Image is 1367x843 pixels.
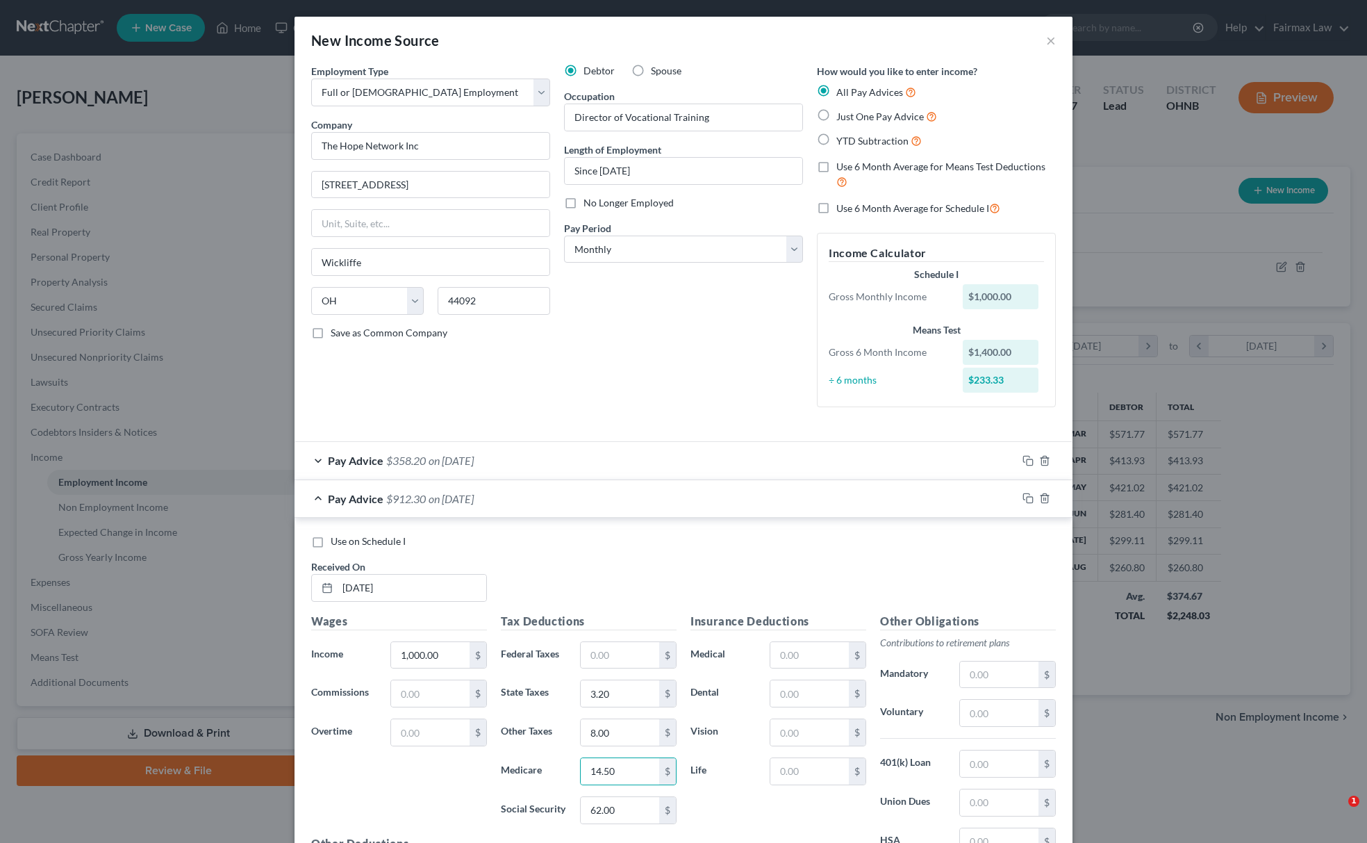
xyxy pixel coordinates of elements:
div: $ [1038,662,1055,688]
div: $ [659,680,676,707]
span: $358.20 [386,454,426,467]
input: 0.00 [960,662,1038,688]
input: 0.00 [581,719,659,746]
input: 0.00 [770,642,849,669]
input: 0.00 [770,758,849,785]
label: Mandatory [873,661,952,689]
input: 0.00 [581,680,659,707]
input: 0.00 [391,680,470,707]
input: Enter address... [312,172,549,198]
label: Medical [683,641,763,669]
div: $ [659,758,676,785]
label: Overtime [304,719,383,746]
label: Dental [683,680,763,707]
input: Enter city... [312,249,549,275]
span: Use 6 Month Average for Schedule I [836,202,989,214]
label: Union Dues [873,789,952,817]
input: Unit, Suite, etc... [312,210,549,236]
label: Other Taxes [494,719,573,746]
div: $ [1038,789,1055,816]
input: 0.00 [770,680,849,707]
input: 0.00 [960,789,1038,816]
span: Use 6 Month Average for Means Test Deductions [836,161,1045,172]
div: $ [849,642,865,669]
span: Save as Common Company [331,327,447,338]
label: How would you like to enter income? [817,64,977,79]
div: $ [659,719,676,746]
span: All Pay Advices [836,86,903,98]
input: 0.00 [581,758,659,785]
span: on [DATE] [429,454,474,467]
button: × [1046,32,1056,49]
span: 1 [1348,796,1359,807]
div: $ [470,680,486,707]
span: Company [311,119,352,131]
div: Gross 6 Month Income [822,345,956,359]
span: Employment Type [311,65,388,77]
label: Social Security [494,796,573,824]
div: $ [659,642,676,669]
div: $233.33 [963,368,1039,393]
div: New Income Source [311,31,440,50]
div: Means Test [829,323,1044,337]
span: Spouse [651,65,681,76]
div: $1,000.00 [963,284,1039,309]
label: Medicare [494,758,573,785]
div: $ [470,642,486,669]
label: Vision [683,719,763,746]
label: Occupation [564,89,615,104]
div: $ [1038,700,1055,726]
input: 0.00 [960,700,1038,726]
span: No Longer Employed [583,197,674,208]
input: 0.00 [391,719,470,746]
span: Pay Period [564,222,611,234]
input: Search company by name... [311,132,550,160]
input: 0.00 [960,751,1038,777]
input: -- [565,104,802,131]
span: on [DATE] [429,492,474,505]
span: Pay Advice [328,492,383,505]
div: Gross Monthly Income [822,290,956,304]
span: YTD Subtraction [836,135,909,147]
span: Pay Advice [328,454,383,467]
div: $ [1038,751,1055,777]
input: MM/DD/YYYY [338,575,486,601]
p: Contributions to retirement plans [880,636,1056,650]
h5: Tax Deductions [501,613,677,630]
div: $1,400.00 [963,340,1039,365]
div: Schedule I [829,268,1044,281]
input: 0.00 [581,797,659,824]
label: State Taxes [494,680,573,707]
h5: Wages [311,613,487,630]
span: Just One Pay Advice [836,111,924,122]
span: Use on Schedule I [331,535,406,547]
span: Received On [311,561,365,573]
span: Income [311,648,343,660]
span: $912.30 [386,492,426,505]
input: 0.00 [770,719,849,746]
h5: Other Obligations [880,613,1056,630]
h5: Income Calculator [829,245,1044,262]
input: ex: 2 years [565,158,802,184]
div: $ [849,719,865,746]
label: Length of Employment [564,142,661,157]
div: ÷ 6 months [822,373,956,387]
label: 401(k) Loan [873,750,952,778]
h5: Insurance Deductions [690,613,866,630]
span: Debtor [583,65,615,76]
label: Voluntary [873,699,952,727]
iframe: Intercom live chat [1320,796,1353,829]
div: $ [470,719,486,746]
input: 0.00 [581,642,659,669]
div: $ [849,758,865,785]
input: 0.00 [391,642,470,669]
div: $ [659,797,676,824]
div: $ [849,680,865,707]
label: Life [683,758,763,785]
label: Commissions [304,680,383,707]
input: Enter zip... [438,287,550,315]
label: Federal Taxes [494,641,573,669]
